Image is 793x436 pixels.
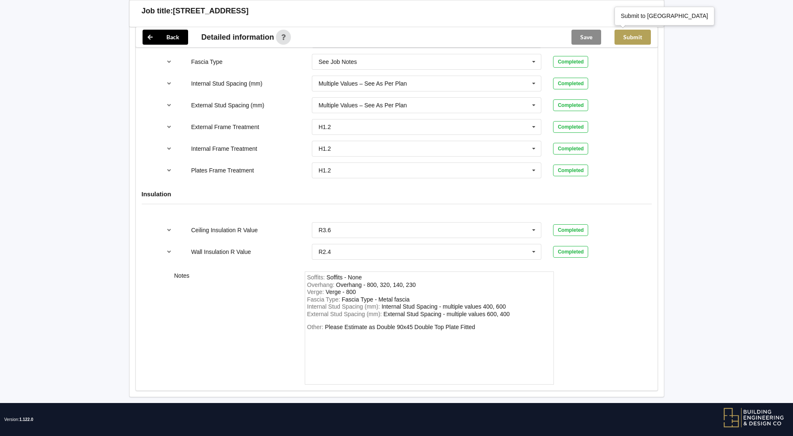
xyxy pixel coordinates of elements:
div: Other [325,324,475,330]
span: Detailed information [201,33,274,41]
div: R3.6 [319,227,331,233]
button: reference-toggle [161,141,177,156]
label: Ceiling Insulation R Value [191,227,258,233]
button: reference-toggle [161,98,177,113]
span: External Stud Spacing (mm) : [307,311,384,317]
div: Completed [553,56,588,68]
img: BEDC logo [723,407,785,428]
div: Notes [168,271,299,385]
div: H1.2 [319,124,331,130]
div: Multiple Values – See As Per Plan [319,102,407,108]
span: Internal Stud Spacing (mm) : [307,303,382,310]
div: H1.2 [319,167,331,173]
div: Completed [553,121,588,133]
div: Soffits [326,274,362,281]
h3: Job title: [142,6,173,16]
label: Fascia Type [191,58,222,65]
span: Other: [307,324,325,330]
button: Submit [615,30,651,45]
div: Completed [553,246,588,258]
div: FasciaType [342,296,410,303]
div: R2.4 [319,249,331,255]
h3: [STREET_ADDRESS] [173,6,249,16]
div: H1.2 [319,146,331,152]
label: Plates Frame Treatment [191,167,254,174]
div: Multiple Values – See As Per Plan [319,81,407,86]
div: Submit to [GEOGRAPHIC_DATA] [621,12,708,20]
div: Completed [553,78,588,89]
div: Overhang [336,281,416,288]
div: Completed [553,165,588,176]
div: InternalStudSpacing [382,303,506,310]
div: ExternalStudSpacing [383,311,510,317]
button: reference-toggle [161,76,177,91]
div: Completed [553,143,588,155]
div: See Job Notes [319,59,357,65]
button: reference-toggle [161,223,177,238]
span: Verge : [307,289,326,295]
button: reference-toggle [161,54,177,69]
span: Fascia Type : [307,296,342,303]
span: 1.122.0 [19,417,33,422]
button: reference-toggle [161,119,177,134]
label: External Stud Spacing (mm) [191,102,264,109]
form: notes-field [305,271,554,385]
label: Internal Stud Spacing (mm) [191,80,262,87]
h4: Insulation [142,190,652,198]
label: Internal Frame Treatment [191,145,257,152]
button: Back [143,30,188,45]
span: Overhang : [307,281,336,288]
span: Soffits : [307,274,326,281]
div: Completed [553,224,588,236]
button: reference-toggle [161,244,177,259]
button: reference-toggle [161,163,177,178]
div: Completed [553,99,588,111]
div: Verge [326,289,356,295]
label: Wall Insulation R Value [191,248,251,255]
label: External Frame Treatment [191,124,259,130]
